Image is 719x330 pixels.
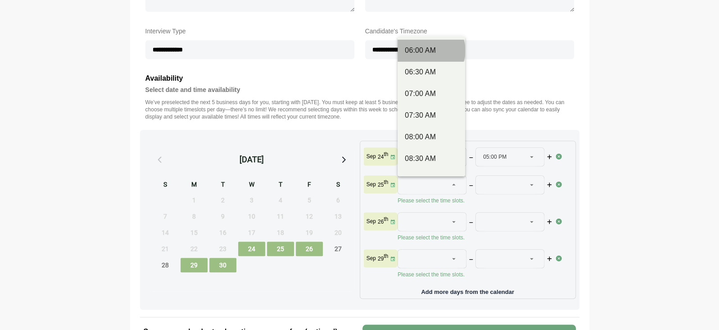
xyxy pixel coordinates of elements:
div: S [152,179,179,191]
div: 08:30 AM [405,153,458,164]
p: Please select the time slots. [398,234,555,241]
span: Friday, September 5, 2025 [296,193,323,207]
p: Sep [366,153,376,160]
p: Sep [366,181,376,188]
span: Monday, September 29, 2025 [181,258,208,272]
span: Sunday, September 7, 2025 [152,209,179,224]
span: 05:00 PM [483,148,506,166]
span: Thursday, September 18, 2025 [267,225,294,240]
span: Sunday, September 14, 2025 [152,225,179,240]
div: 09:00 AM [405,175,458,186]
span: Thursday, September 25, 2025 [267,242,294,256]
span: Saturday, September 6, 2025 [325,193,352,207]
span: Tuesday, September 23, 2025 [209,242,236,256]
span: Tuesday, September 2, 2025 [209,193,236,207]
span: Wednesday, September 10, 2025 [238,209,265,224]
span: Friday, September 26, 2025 [296,242,323,256]
span: Tuesday, September 9, 2025 [209,209,236,224]
span: Friday, September 12, 2025 [296,209,323,224]
div: 08:00 AM [405,132,458,142]
div: 07:30 AM [405,110,458,121]
span: Monday, September 15, 2025 [181,225,208,240]
span: Monday, September 22, 2025 [181,242,208,256]
span: Thursday, September 11, 2025 [267,209,294,224]
span: Saturday, September 27, 2025 [325,242,352,256]
div: T [267,179,294,191]
div: 07:00 AM [405,88,458,99]
div: T [209,179,236,191]
p: Sep [366,218,376,225]
p: Sep [366,255,376,262]
span: Tuesday, September 30, 2025 [209,258,236,272]
span: Wednesday, September 17, 2025 [238,225,265,240]
div: W [238,179,265,191]
span: Thursday, September 4, 2025 [267,193,294,207]
sup: th [384,253,388,259]
h4: Select date and time availability [145,84,574,95]
span: Monday, September 1, 2025 [181,193,208,207]
h3: Availability [145,73,574,84]
span: Wednesday, September 3, 2025 [238,193,265,207]
p: We’ve preselected the next 5 business days for you, starting with [DATE]. You must keep at least ... [145,99,574,120]
div: M [181,179,208,191]
p: Please select the time slots. [398,271,555,278]
strong: 26 [378,219,384,225]
div: S [325,179,352,191]
sup: th [384,179,388,185]
div: F [296,179,323,191]
label: Candidate's Timezone [365,26,574,37]
span: Friday, September 19, 2025 [296,225,323,240]
sup: th [384,216,388,222]
strong: 25 [378,182,384,188]
span: Tuesday, September 16, 2025 [209,225,236,240]
p: Add more days from the calendar [364,285,572,295]
span: Sunday, September 21, 2025 [152,242,179,256]
div: [DATE] [240,153,264,166]
strong: 29 [378,256,384,262]
div: 06:00 AM [405,45,458,56]
sup: th [384,151,388,157]
span: Saturday, September 20, 2025 [325,225,352,240]
strong: 24 [378,154,384,160]
p: Please select the time slots. [398,197,555,204]
span: Sunday, September 28, 2025 [152,258,179,272]
label: Interview Type [145,26,354,37]
span: Saturday, September 13, 2025 [325,209,352,224]
div: 06:30 AM [405,67,458,78]
span: Monday, September 8, 2025 [181,209,208,224]
span: Wednesday, September 24, 2025 [238,242,265,256]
